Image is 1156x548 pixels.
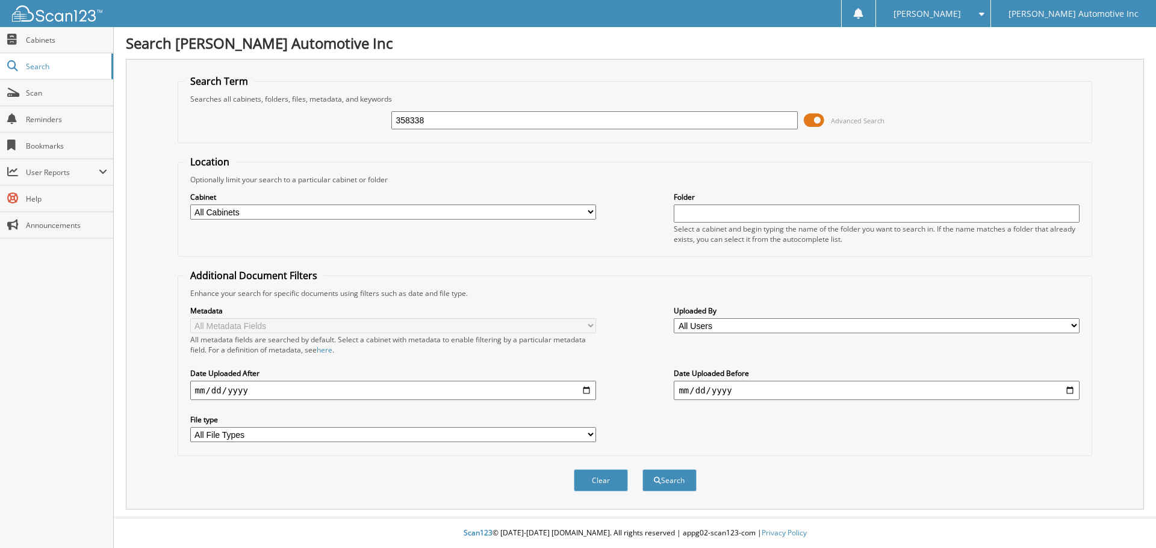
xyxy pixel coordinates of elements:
[184,94,1086,104] div: Searches all cabinets, folders, files, metadata, and keywords
[190,334,596,355] div: All metadata fields are searched by default. Select a cabinet with metadata to enable filtering b...
[26,61,105,72] span: Search
[190,368,596,378] label: Date Uploaded After
[190,381,596,400] input: start
[26,114,107,125] span: Reminders
[12,5,102,22] img: scan123-logo-white.svg
[126,33,1144,53] h1: Search [PERSON_NAME] Automotive Inc
[642,469,697,491] button: Search
[1008,10,1139,17] span: [PERSON_NAME] Automotive Inc
[190,192,596,202] label: Cabinet
[26,88,107,98] span: Scan
[190,306,596,316] label: Metadata
[26,35,107,45] span: Cabinets
[26,194,107,204] span: Help
[674,306,1080,316] label: Uploaded By
[26,141,107,151] span: Bookmarks
[114,519,1156,548] div: © [DATE]-[DATE] [DOMAIN_NAME]. All rights reserved | appg02-scan123-com |
[464,528,493,538] span: Scan123
[184,288,1086,298] div: Enhance your search for specific documents using filters such as date and file type.
[190,414,596,425] label: File type
[1096,490,1156,548] iframe: Chat Widget
[674,368,1080,378] label: Date Uploaded Before
[762,528,807,538] a: Privacy Policy
[574,469,628,491] button: Clear
[674,224,1080,244] div: Select a cabinet and begin typing the name of the folder you want to search in. If the name match...
[184,269,323,282] legend: Additional Document Filters
[184,155,235,168] legend: Location
[893,10,961,17] span: [PERSON_NAME]
[184,75,254,88] legend: Search Term
[674,192,1080,202] label: Folder
[674,381,1080,400] input: end
[26,167,99,177] span: User Reports
[184,174,1086,185] div: Optionally limit your search to a particular cabinet or folder
[26,220,107,230] span: Announcements
[317,345,332,355] a: here
[831,116,884,125] span: Advanced Search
